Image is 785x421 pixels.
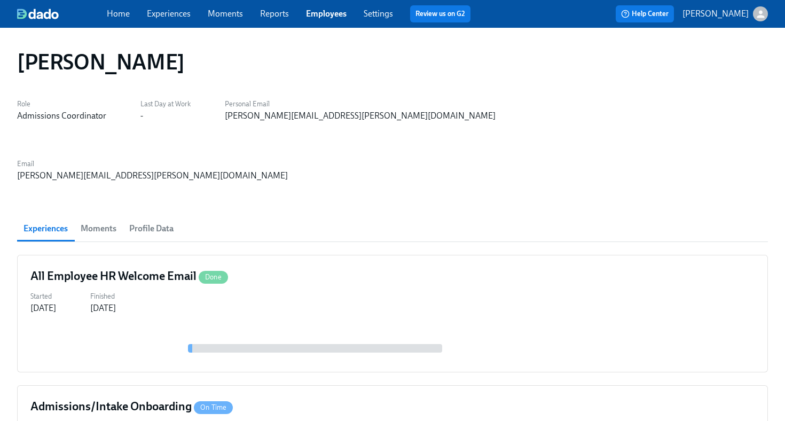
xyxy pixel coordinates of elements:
label: Role [17,98,106,110]
a: Moments [208,9,243,19]
span: On Time [194,403,233,411]
div: [PERSON_NAME][EMAIL_ADDRESS][PERSON_NAME][DOMAIN_NAME] [17,170,288,182]
button: Help Center [616,5,674,22]
span: Experiences [23,221,68,236]
p: [PERSON_NAME] [682,8,749,20]
div: [DATE] [30,302,56,314]
img: dado [17,9,59,19]
button: Review us on G2 [410,5,470,22]
a: Settings [364,9,393,19]
span: Profile Data [129,221,174,236]
a: Employees [306,9,347,19]
h1: [PERSON_NAME] [17,49,185,75]
a: Home [107,9,130,19]
a: Reports [260,9,289,19]
label: Email [17,158,288,170]
div: [DATE] [90,302,116,314]
label: Personal Email [225,98,496,110]
h4: Admissions/Intake Onboarding [30,399,233,415]
button: [PERSON_NAME] [682,6,768,21]
h4: All Employee HR Welcome Email [30,268,228,284]
span: Help Center [621,9,669,19]
a: dado [17,9,107,19]
label: Started [30,291,56,302]
label: Finished [90,291,116,302]
span: Done [199,273,228,281]
div: [PERSON_NAME][EMAIL_ADDRESS][PERSON_NAME][DOMAIN_NAME] [225,110,496,122]
div: - [140,110,143,122]
span: Moments [81,221,116,236]
a: Experiences [147,9,191,19]
a: Review us on G2 [415,9,465,19]
div: Admissions Coordinator [17,110,106,122]
label: Last Day at Work [140,98,191,110]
